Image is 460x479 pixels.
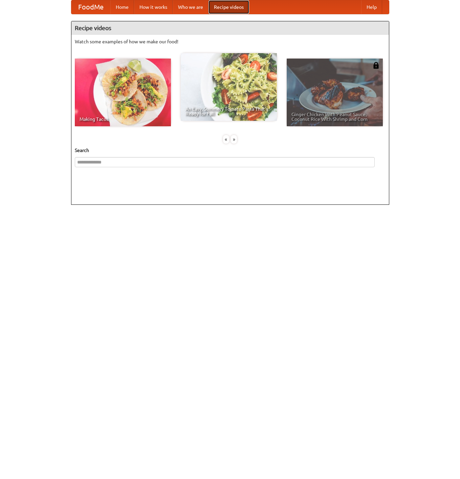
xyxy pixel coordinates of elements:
div: « [223,135,229,144]
p: Watch some examples of how we make our food! [75,38,386,45]
h4: Recipe videos [71,21,389,35]
a: Recipe videos [209,0,249,14]
a: Making Tacos [75,59,171,126]
span: Making Tacos [80,117,166,122]
a: An Easy, Summery Tomato Pasta That's Ready for Fall [181,53,277,121]
a: Home [110,0,134,14]
img: 483408.png [373,62,379,69]
span: An Easy, Summery Tomato Pasta That's Ready for Fall [185,107,272,116]
a: Who we are [173,0,209,14]
h5: Search [75,147,386,154]
a: How it works [134,0,173,14]
a: FoodMe [71,0,110,14]
a: Help [361,0,382,14]
div: » [231,135,237,144]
